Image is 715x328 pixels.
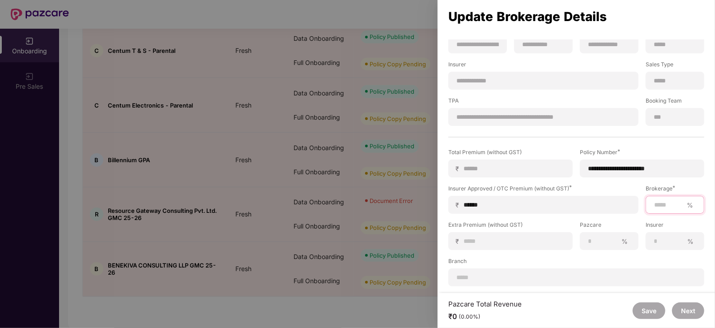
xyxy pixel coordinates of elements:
span: ₹ [455,237,463,246]
button: Next [672,302,704,319]
div: Brokerage [646,185,704,192]
label: Sales Type [646,60,704,72]
div: Pazcare Total Revenue [448,300,522,308]
span: % [618,237,631,246]
div: Update Brokerage Details [448,12,704,22]
span: % [683,201,697,209]
label: Insurer [646,221,704,232]
label: Pazcare [580,221,638,232]
div: ₹0 [448,312,522,321]
label: Branch [448,257,704,268]
button: Save [633,302,665,319]
label: Booking Team [646,97,704,108]
label: TPA [448,97,638,108]
span: ₹ [455,201,463,209]
span: % [684,237,697,246]
div: (0.00%) [459,313,481,320]
div: Insurer Approved / OTC Premium (without GST) [448,185,638,192]
div: Policy Number [580,148,704,156]
span: ₹ [455,164,463,173]
label: Extra Premium (without GST) [448,221,573,232]
label: Insurer [448,60,638,72]
label: Total Premium (without GST) [448,148,573,160]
